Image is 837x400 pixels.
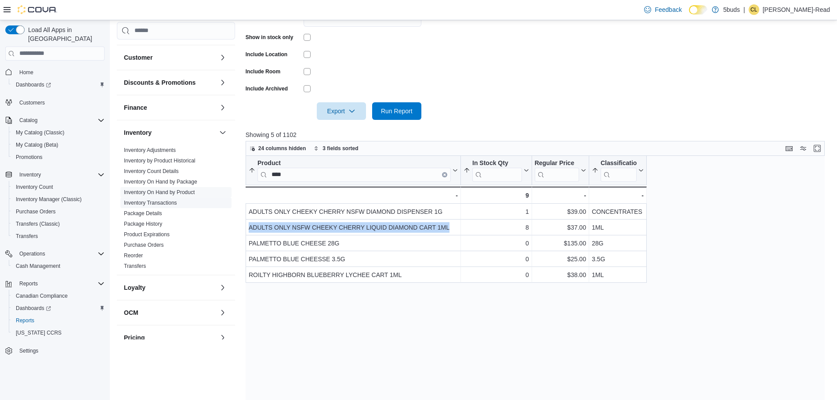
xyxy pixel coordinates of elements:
span: Operations [16,249,105,259]
button: Inventory [217,127,228,138]
div: CONCENTRATES [592,206,644,217]
button: Loyalty [124,283,216,292]
p: 5buds [723,4,740,15]
a: Dashboards [12,79,54,90]
div: Casey Long-Read [749,4,759,15]
button: Home [2,66,108,79]
a: Transfers (Classic) [12,219,63,229]
span: Home [19,69,33,76]
button: My Catalog (Beta) [9,139,108,151]
span: Run Report [381,107,413,115]
div: Classification [601,159,637,181]
button: Loyalty [217,282,228,293]
a: Inventory by Product Historical [124,158,196,164]
button: Finance [217,102,228,113]
div: 0 [464,254,529,264]
span: Inventory Adjustments [124,147,176,154]
button: Canadian Compliance [9,290,108,302]
a: Inventory Manager (Classic) [12,194,85,205]
h3: Inventory [124,128,152,137]
span: Transfers (Classic) [16,220,60,227]
a: Feedback [641,1,685,18]
span: Package Details [124,210,162,217]
div: ADULTS ONLY CHEEKY CHERRY NSFW DIAMOND DISPENSER 1G [249,206,458,217]
a: Reorder [124,252,143,259]
a: Settings [16,346,42,356]
span: Export [322,102,361,120]
button: Catalog [2,114,108,126]
a: Product Expirations [124,231,170,238]
a: Inventory Transactions [124,200,177,206]
span: Reports [12,315,105,326]
span: Reports [16,278,105,289]
button: In Stock Qty [464,159,529,181]
span: [US_STATE] CCRS [16,329,62,336]
span: Customers [19,99,45,106]
button: Cash Management [9,260,108,272]
button: 3 fields sorted [310,143,362,154]
div: 1 [464,206,529,217]
button: Operations [2,248,108,260]
span: Settings [19,347,38,354]
span: Reports [19,280,38,287]
h3: Finance [124,103,147,112]
div: 3.5G [592,254,644,264]
label: Include Archived [246,85,288,92]
span: Inventory Manager (Classic) [12,194,105,205]
a: Promotions [12,152,46,162]
button: Enter fullscreen [812,143,823,154]
h3: Pricing [124,333,145,342]
span: Transfers (Classic) [12,219,105,229]
button: Settings [2,344,108,357]
a: My Catalog (Classic) [12,127,68,138]
span: 24 columns hidden [258,145,306,152]
span: 3 fields sorted [322,145,358,152]
div: - [592,190,644,201]
a: Package History [124,221,162,227]
span: Inventory On Hand by Package [124,178,197,185]
button: [US_STATE] CCRS [9,327,108,339]
span: Transfers [124,263,146,270]
button: Transfers (Classic) [9,218,108,230]
label: Include Room [246,68,280,75]
span: Dashboards [12,303,105,314]
div: $37.00 [534,222,586,233]
div: 8 [464,222,529,233]
span: Purchase Orders [16,208,56,215]
label: Show in stock only [246,34,293,41]
label: Include Location [246,51,287,58]
div: Regular Price [534,159,579,181]
button: 24 columns hidden [246,143,310,154]
span: Canadian Compliance [12,291,105,301]
div: 1ML [592,222,644,233]
span: Purchase Orders [124,241,164,249]
button: ProductClear input [249,159,458,181]
span: Promotions [16,154,43,161]
span: Transfers [16,233,38,240]
button: Reports [16,278,41,289]
a: Dashboards [12,303,54,314]
a: Dashboards [9,79,108,91]
button: Reports [9,314,108,327]
div: ADULTS ONLY NSFW CHEEKY CHERRY LIQUID DIAMOND CART 1ML [249,222,458,233]
span: Inventory On Hand by Product [124,189,195,196]
span: Customers [16,97,105,108]
span: Inventory [19,171,41,178]
a: Purchase Orders [12,206,59,217]
button: Clear input [442,172,447,177]
button: Classification [592,159,644,181]
button: Promotions [9,151,108,163]
span: Catalog [19,117,37,124]
button: Inventory [16,169,44,180]
span: My Catalog (Classic) [16,129,65,136]
button: Pricing [124,333,216,342]
span: My Catalog (Beta) [16,141,58,148]
span: Washington CCRS [12,328,105,338]
span: Purchase Orders [12,206,105,217]
span: Dashboards [16,305,51,312]
button: Inventory [2,169,108,181]
a: [US_STATE] CCRS [12,328,65,338]
button: Finance [124,103,216,112]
